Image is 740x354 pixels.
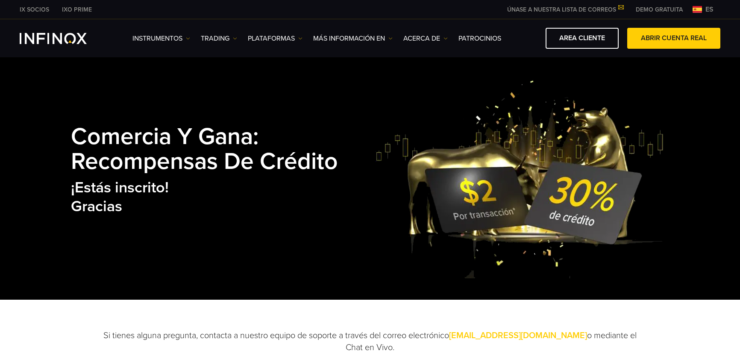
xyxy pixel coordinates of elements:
a: Patrocinios [458,33,501,44]
a: ÚNASE A NUESTRA LISTA DE CORREOS [501,6,629,13]
a: TRADING [201,33,237,44]
a: PLATAFORMAS [248,33,302,44]
a: Instrumentos [132,33,190,44]
span: es [702,4,717,15]
a: Más información en [313,33,393,44]
a: ABRIR CUENTA REAL [627,28,720,49]
a: INFINOX [56,5,98,14]
p: Si tienes alguna pregunta, contacta a nuestro equipo de soporte a través del correo electrónico o... [103,330,637,354]
strong: Comercia y Gana: Recompensas de Crédito [71,123,338,176]
a: INFINOX Logo [20,33,107,44]
a: INFINOX MENU [629,5,689,14]
a: ACERCA DE [403,33,448,44]
a: [EMAIL_ADDRESS][DOMAIN_NAME] [449,330,587,341]
a: AREA CLIENTE [546,28,619,49]
h2: ¡Estás inscrito! Gracias [71,178,375,216]
a: INFINOX [13,5,56,14]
